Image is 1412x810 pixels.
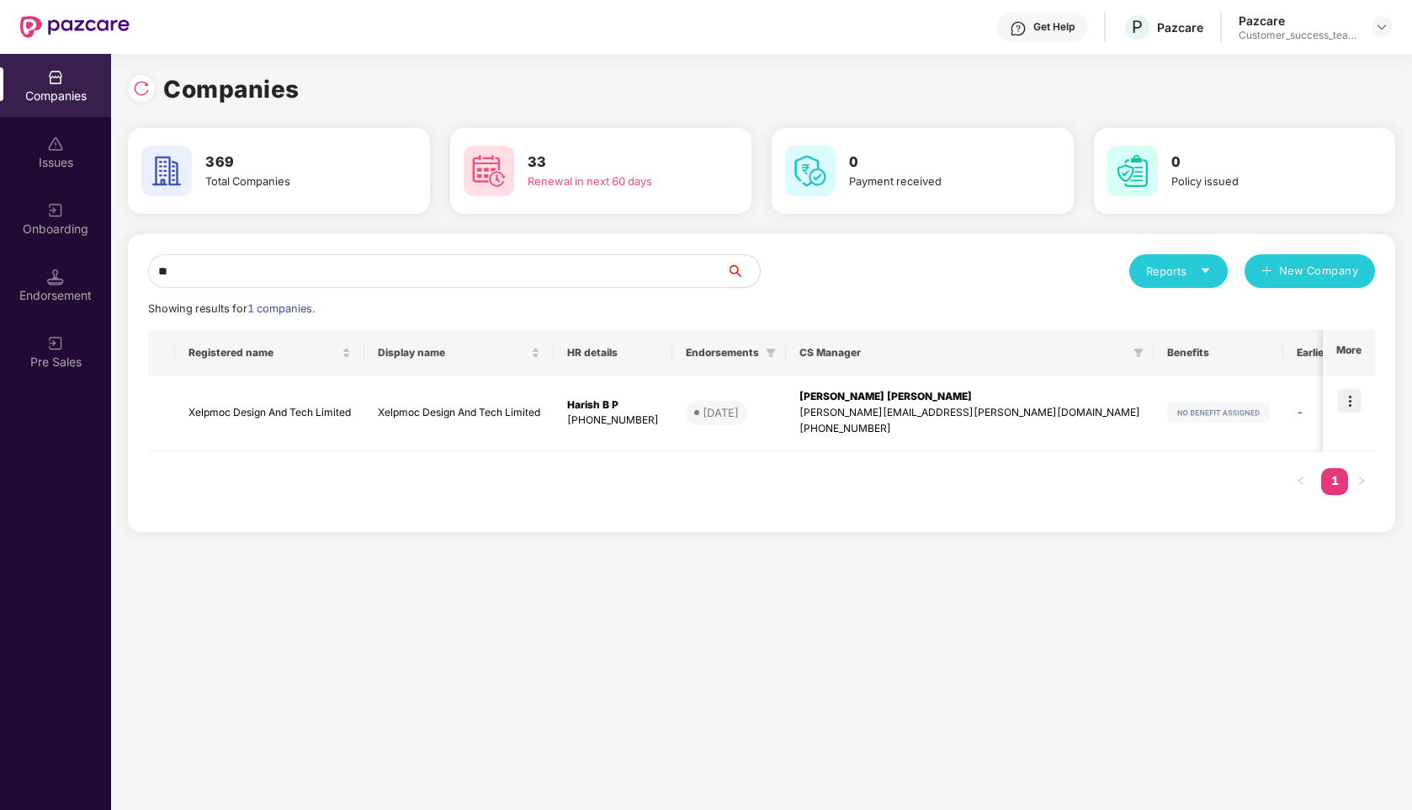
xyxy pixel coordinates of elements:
span: 1 companies. [247,302,315,315]
li: Next Page [1348,468,1375,495]
th: Earliest Renewal [1283,330,1392,376]
th: Benefits [1154,330,1283,376]
img: svg+xml;base64,PHN2ZyB4bWxucz0iaHR0cDovL3d3dy53My5vcmcvMjAwMC9zdmciIHdpZHRoPSIxMjIiIGhlaWdodD0iMj... [1167,402,1270,423]
div: Total Companies [205,173,384,190]
span: filter [762,343,779,363]
span: left [1296,476,1306,486]
div: Customer_success_team_lead [1239,29,1356,42]
button: search [725,254,761,288]
div: Get Help [1033,20,1075,34]
th: Registered name [175,330,364,376]
img: svg+xml;base64,PHN2ZyBpZD0iUmVsb2FkLTMyeDMyIiB4bWxucz0iaHR0cDovL3d3dy53My5vcmcvMjAwMC9zdmciIHdpZH... [133,80,150,97]
div: Harish B P [567,397,659,413]
li: 1 [1321,468,1348,495]
span: caret-down [1200,265,1211,276]
span: New Company [1279,263,1359,280]
span: P [1132,17,1143,37]
div: [PERSON_NAME] [PERSON_NAME] [799,389,1140,405]
span: filter [1130,343,1147,363]
h1: Companies [163,71,300,108]
div: Renewal in next 60 days [528,173,706,190]
div: [PHONE_NUMBER] [567,413,659,429]
li: Previous Page [1287,468,1314,495]
h3: 369 [205,152,384,173]
button: right [1348,468,1375,495]
th: More [1323,330,1375,376]
span: plus [1261,265,1272,279]
img: svg+xml;base64,PHN2ZyB3aWR0aD0iMjAiIGhlaWdodD0iMjAiIHZpZXdCb3g9IjAgMCAyMCAyMCIgZmlsbD0ibm9uZSIgeG... [47,202,64,219]
img: svg+xml;base64,PHN2ZyBpZD0iSXNzdWVzX2Rpc2FibGVkIiB4bWxucz0iaHR0cDovL3d3dy53My5vcmcvMjAwMC9zdmciIH... [47,136,64,152]
img: svg+xml;base64,PHN2ZyBpZD0iSGVscC0zMngzMiIgeG1sbnM9Imh0dHA6Ly93d3cudzMub3JnLzIwMDAvc3ZnIiB3aWR0aD... [1010,20,1027,37]
span: Display name [378,346,528,360]
button: left [1287,468,1314,495]
span: filter [766,348,776,358]
span: Showing results for [148,302,315,315]
div: Pazcare [1239,13,1356,29]
img: svg+xml;base64,PHN2ZyB4bWxucz0iaHR0cDovL3d3dy53My5vcmcvMjAwMC9zdmciIHdpZHRoPSI2MCIgaGVpZ2h0PSI2MC... [464,146,514,196]
img: svg+xml;base64,PHN2ZyBpZD0iQ29tcGFuaWVzIiB4bWxucz0iaHR0cDovL3d3dy53My5vcmcvMjAwMC9zdmciIHdpZHRoPS... [47,69,64,86]
button: plusNew Company [1245,254,1375,288]
span: right [1356,476,1367,486]
h3: 0 [849,152,1027,173]
a: 1 [1321,468,1348,493]
div: [PERSON_NAME][EMAIL_ADDRESS][PERSON_NAME][DOMAIN_NAME] [799,405,1140,421]
td: - [1283,376,1392,451]
div: [DATE] [703,404,739,421]
img: svg+xml;base64,PHN2ZyB3aWR0aD0iMjAiIGhlaWdodD0iMjAiIHZpZXdCb3g9IjAgMCAyMCAyMCIgZmlsbD0ibm9uZSIgeG... [47,335,64,352]
span: search [725,264,760,278]
div: [PHONE_NUMBER] [799,421,1140,437]
img: svg+xml;base64,PHN2ZyB4bWxucz0iaHR0cDovL3d3dy53My5vcmcvMjAwMC9zdmciIHdpZHRoPSI2MCIgaGVpZ2h0PSI2MC... [785,146,836,196]
img: New Pazcare Logo [20,16,130,38]
th: Display name [364,330,554,376]
img: svg+xml;base64,PHN2ZyB4bWxucz0iaHR0cDovL3d3dy53My5vcmcvMjAwMC9zdmciIHdpZHRoPSI2MCIgaGVpZ2h0PSI2MC... [141,146,192,196]
span: Endorsements [686,346,759,360]
span: Registered name [188,346,338,360]
div: Policy issued [1171,173,1350,190]
img: svg+xml;base64,PHN2ZyBpZD0iRHJvcGRvd24tMzJ4MzIiIHhtbG5zPSJodHRwOi8vd3d3LnczLm9yZy8yMDAwL3N2ZyIgd2... [1375,20,1388,34]
img: icon [1338,389,1362,413]
div: Payment received [849,173,1027,190]
div: Pazcare [1157,19,1203,35]
span: filter [1133,348,1144,358]
span: CS Manager [799,346,1127,360]
h3: 33 [528,152,706,173]
th: HR details [554,330,672,376]
td: Xelpmoc Design And Tech Limited [175,376,364,451]
img: svg+xml;base64,PHN2ZyB4bWxucz0iaHR0cDovL3d3dy53My5vcmcvMjAwMC9zdmciIHdpZHRoPSI2MCIgaGVpZ2h0PSI2MC... [1107,146,1158,196]
h3: 0 [1171,152,1350,173]
div: Reports [1146,263,1211,280]
img: svg+xml;base64,PHN2ZyB3aWR0aD0iMTQuNSIgaGVpZ2h0PSIxNC41IiB2aWV3Qm94PSIwIDAgMTYgMTYiIGZpbGw9Im5vbm... [47,269,64,285]
td: Xelpmoc Design And Tech Limited [364,376,554,451]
